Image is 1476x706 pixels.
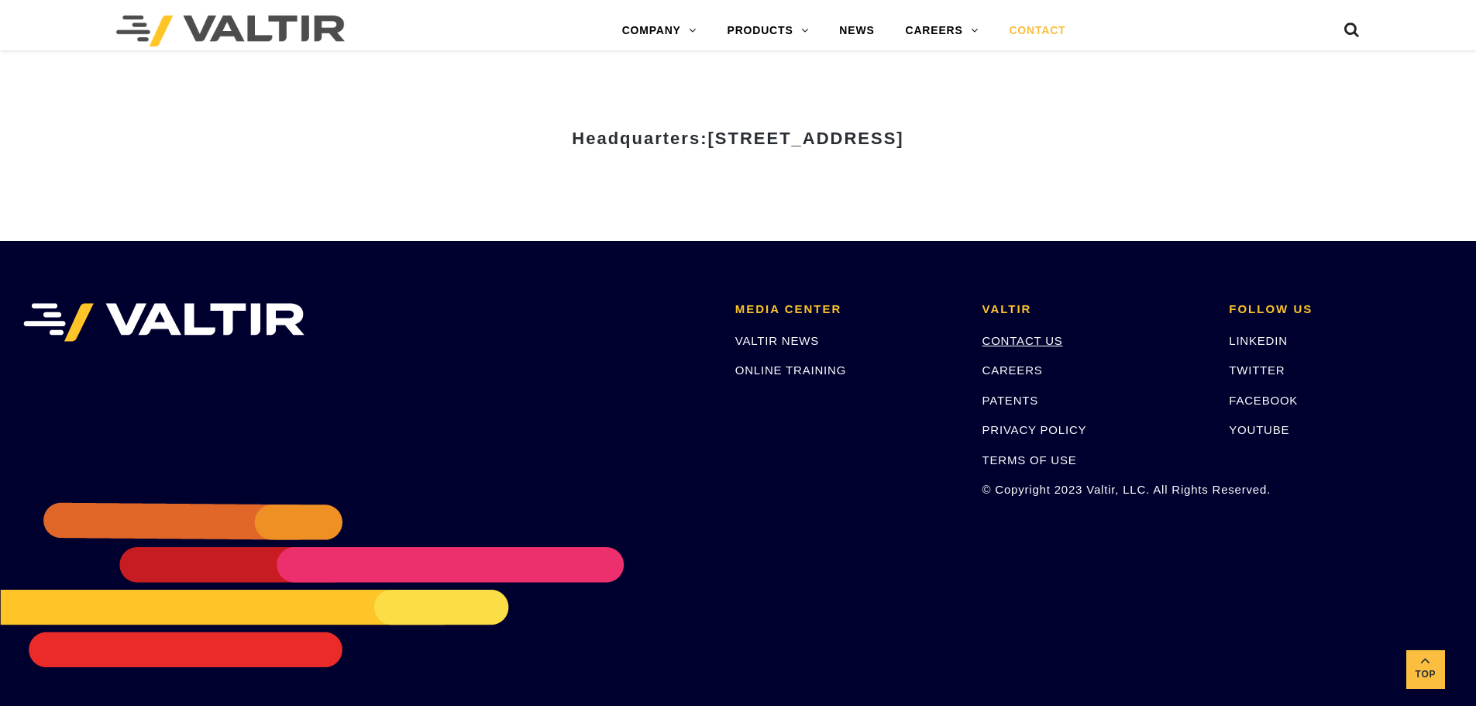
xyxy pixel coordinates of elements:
[982,334,1063,347] a: CONTACT US
[824,15,889,46] a: NEWS
[1406,666,1445,684] span: Top
[1229,394,1298,407] a: FACEBOOK
[735,303,959,316] h2: MEDIA CENTER
[712,15,824,46] a: PRODUCTS
[982,394,1039,407] a: PATENTS
[993,15,1081,46] a: CONTACT
[1229,423,1289,436] a: YOUTUBE
[1406,650,1445,689] a: Top
[572,129,903,148] strong: Headquarters:
[982,453,1077,467] a: TERMS OF USE
[23,303,304,342] img: VALTIR
[735,334,819,347] a: VALTIR NEWS
[982,480,1206,498] p: © Copyright 2023 Valtir, LLC. All Rights Reserved.
[735,363,846,377] a: ONLINE TRAINING
[607,15,712,46] a: COMPANY
[982,423,1087,436] a: PRIVACY POLICY
[707,129,903,148] span: [STREET_ADDRESS]
[890,15,994,46] a: CAREERS
[1229,363,1285,377] a: TWITTER
[982,363,1043,377] a: CAREERS
[1229,303,1453,316] h2: FOLLOW US
[982,303,1206,316] h2: VALTIR
[116,15,345,46] img: Valtir
[1229,334,1288,347] a: LINKEDIN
